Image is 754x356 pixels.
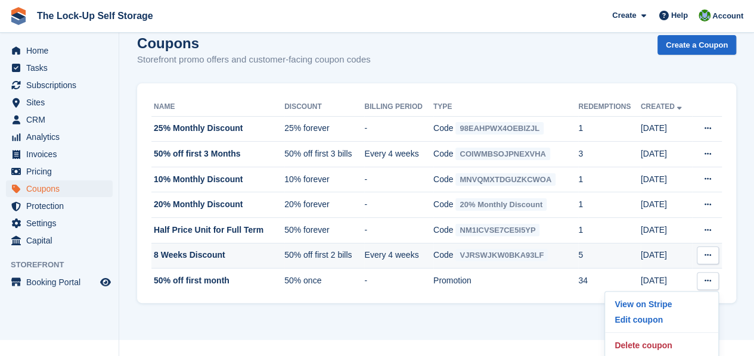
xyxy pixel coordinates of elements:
td: Code [433,167,578,192]
span: Settings [26,215,98,232]
span: COIWMBSOJPNEXVHA [455,148,550,160]
td: 1 [578,218,640,243]
th: Discount [284,98,364,117]
span: Account [712,10,743,22]
a: menu [6,42,113,59]
span: 20% Monthly Discount [455,198,547,211]
a: menu [6,274,113,291]
a: menu [6,146,113,163]
a: menu [6,163,113,180]
td: 50% off first 3 bills [284,142,364,167]
td: [DATE] [641,116,693,142]
td: 3 [578,142,640,167]
td: 5 [578,243,640,268]
td: 20% forever [284,192,364,218]
td: 50% once [284,268,364,293]
td: [DATE] [641,192,693,218]
td: 25% Monthly Discount [151,116,284,142]
span: Storefront [11,259,119,271]
td: 50% off first 2 bills [284,243,364,268]
a: Preview store [98,275,113,289]
span: Coupons [26,180,98,197]
span: VJRSWJKW0BKA93LF [455,249,548,261]
span: MNVQMXTDGUZKCWOA [455,173,556,186]
td: 10% Monthly Discount [151,167,284,192]
td: 25% forever [284,116,364,142]
td: 1 [578,116,640,142]
a: View on Stripe [610,296,713,312]
td: [DATE] [641,167,693,192]
td: Code [433,243,578,268]
td: [DATE] [641,218,693,243]
a: Delete coupon [610,338,713,353]
td: [DATE] [641,243,693,268]
span: Sites [26,94,98,111]
img: Andrew Beer [699,10,710,21]
td: Code [433,218,578,243]
td: 1 [578,192,640,218]
p: Storefront promo offers and customer-facing coupon codes [137,53,371,67]
span: CRM [26,111,98,128]
td: Half Price Unit for Full Term [151,218,284,243]
span: Analytics [26,129,98,145]
td: 8 Weeks Discount [151,243,284,268]
span: Pricing [26,163,98,180]
td: [DATE] [641,268,693,293]
td: - [364,167,433,192]
img: stora-icon-8386f47178a22dfd0bd8f6a31ec36ba5ce8667c1dd55bd0f319d3a0aa187defe.svg [10,7,27,25]
td: Every 4 weeks [364,243,433,268]
th: Type [433,98,578,117]
td: 10% forever [284,167,364,192]
a: menu [6,129,113,145]
span: Booking Portal [26,274,98,291]
td: 34 [578,268,640,293]
span: 98EAHPWX4OEBIZJL [455,122,544,135]
th: Billing Period [364,98,433,117]
td: 50% off first month [151,268,284,293]
td: - [364,116,433,142]
a: menu [6,180,113,197]
a: menu [6,215,113,232]
td: Promotion [433,268,578,293]
td: Code [433,142,578,167]
a: menu [6,77,113,93]
a: menu [6,111,113,128]
a: menu [6,232,113,249]
td: 20% Monthly Discount [151,192,284,218]
span: Subscriptions [26,77,98,93]
span: Home [26,42,98,59]
td: - [364,192,433,218]
h1: Coupons [137,35,371,51]
td: 50% off first 3 Months [151,142,284,167]
td: - [364,268,433,293]
span: Tasks [26,60,98,76]
span: Invoices [26,146,98,163]
a: menu [6,198,113,214]
td: [DATE] [641,142,693,167]
a: Created [641,102,684,111]
span: Create [612,10,636,21]
span: Capital [26,232,98,249]
a: Edit coupon [610,312,713,327]
td: Code [433,116,578,142]
th: Name [151,98,284,117]
span: Help [671,10,688,21]
a: menu [6,94,113,111]
td: Code [433,192,578,218]
td: Every 4 weeks [364,142,433,167]
span: NM1ICVSE7CE5I5YP [455,224,539,236]
a: Create a Coupon [657,35,736,55]
a: The Lock-Up Self Storage [32,6,158,26]
td: 50% forever [284,218,364,243]
a: menu [6,60,113,76]
td: 1 [578,167,640,192]
span: Protection [26,198,98,214]
td: - [364,218,433,243]
th: Redemptions [578,98,640,117]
